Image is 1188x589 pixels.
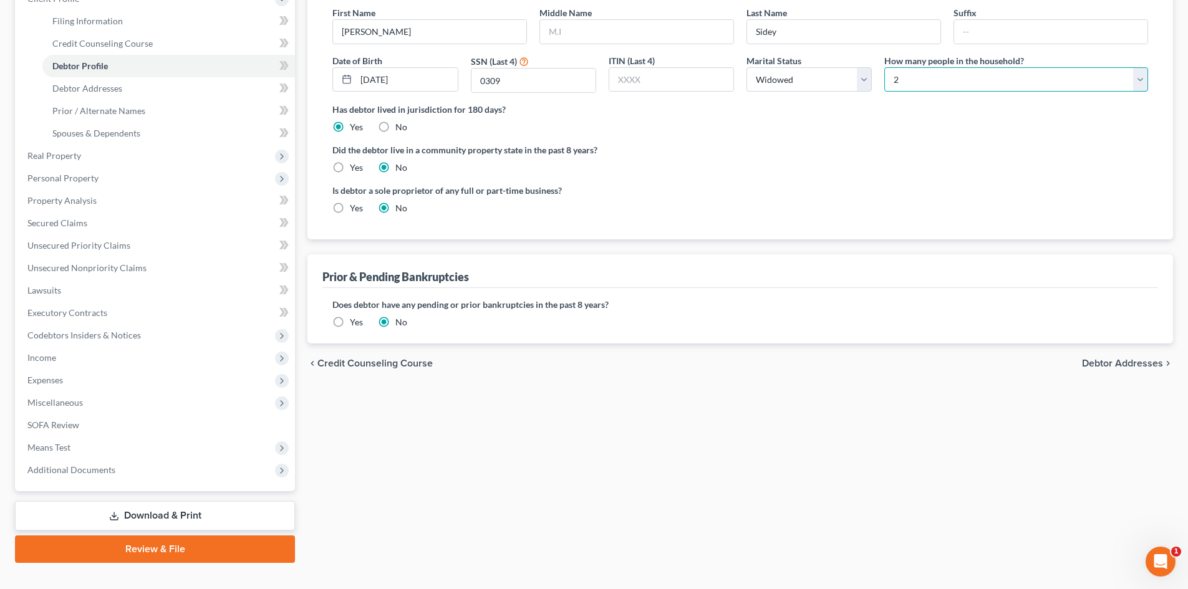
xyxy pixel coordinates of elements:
[332,103,1148,116] label: Has debtor lived in jurisdiction for 180 days?
[27,397,83,408] span: Miscellaneous
[307,358,433,368] button: chevron_left Credit Counseling Course
[471,69,596,92] input: XXXX
[17,234,295,257] a: Unsecured Priority Claims
[27,262,147,273] span: Unsecured Nonpriority Claims
[307,358,317,368] i: chevron_left
[27,285,61,295] span: Lawsuits
[52,16,123,26] span: Filing Information
[609,54,655,67] label: ITIN (Last 4)
[350,316,363,328] label: Yes
[1146,547,1176,577] iframe: Intercom live chat
[17,302,295,324] a: Executory Contracts
[52,105,145,116] span: Prior / Alternate Names
[52,60,108,71] span: Debtor Profile
[356,68,457,92] input: MM/DD/YYYY
[609,68,733,92] input: XXXX
[746,54,801,67] label: Marital Status
[17,257,295,279] a: Unsecured Nonpriority Claims
[332,298,1148,311] label: Does debtor have any pending or prior bankruptcies in the past 8 years?
[747,20,940,44] input: --
[15,535,295,563] a: Review & File
[395,121,407,133] label: No
[27,240,130,251] span: Unsecured Priority Claims
[332,54,382,67] label: Date of Birth
[52,83,122,93] span: Debtor Addresses
[17,189,295,212] a: Property Analysis
[333,20,526,44] input: --
[27,173,99,183] span: Personal Property
[17,279,295,302] a: Lawsuits
[42,55,295,77] a: Debtor Profile
[27,419,79,430] span: SOFA Review
[27,330,141,340] span: Codebtors Insiders & Notices
[42,10,295,32] a: Filing Information
[27,352,56,363] span: Income
[317,358,433,368] span: Credit Counseling Course
[1163,358,1173,368] i: chevron_right
[332,143,1148,156] label: Did the debtor live in a community property state in the past 8 years?
[395,316,407,328] label: No
[42,77,295,100] a: Debtor Addresses
[332,184,734,197] label: Is debtor a sole proprietor of any full or part-time business?
[27,442,70,453] span: Means Test
[1082,358,1163,368] span: Debtor Addresses
[17,414,295,436] a: SOFA Review
[350,121,363,133] label: Yes
[42,32,295,55] a: Credit Counseling Course
[322,269,469,284] div: Prior & Pending Bankruptcies
[395,161,407,174] label: No
[52,38,153,49] span: Credit Counseling Course
[42,100,295,122] a: Prior / Alternate Names
[27,464,115,475] span: Additional Documents
[17,212,295,234] a: Secured Claims
[539,6,592,19] label: Middle Name
[884,54,1024,67] label: How many people in the household?
[1171,547,1181,557] span: 1
[15,501,295,530] a: Download & Print
[954,20,1147,44] input: --
[27,218,87,228] span: Secured Claims
[471,55,517,68] label: SSN (Last 4)
[27,375,63,385] span: Expenses
[350,202,363,214] label: Yes
[27,195,97,206] span: Property Analysis
[540,20,733,44] input: M.I
[42,122,295,145] a: Spouses & Dependents
[350,161,363,174] label: Yes
[746,6,787,19] label: Last Name
[52,128,140,138] span: Spouses & Dependents
[954,6,977,19] label: Suffix
[332,6,375,19] label: First Name
[395,202,407,214] label: No
[27,150,81,161] span: Real Property
[27,307,107,318] span: Executory Contracts
[1082,358,1173,368] button: Debtor Addresses chevron_right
